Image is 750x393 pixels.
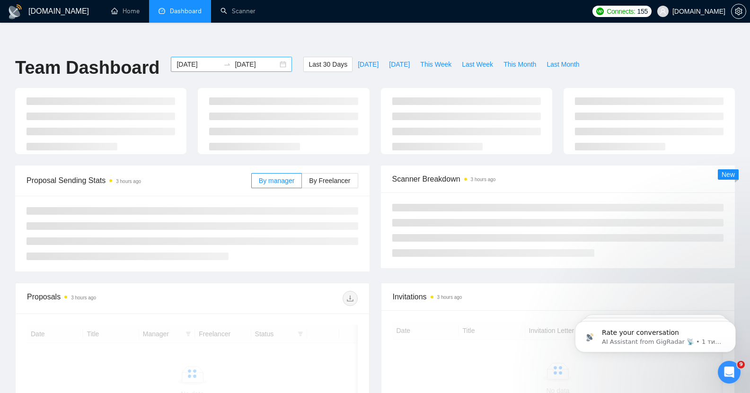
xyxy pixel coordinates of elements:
[471,177,496,182] time: 3 hours ago
[393,291,724,303] span: Invitations
[309,59,347,70] span: Last 30 Days
[353,57,384,72] button: [DATE]
[170,7,202,15] span: Dashboard
[457,57,498,72] button: Last Week
[159,8,165,14] span: dashboard
[392,173,724,185] span: Scanner Breakdown
[731,8,746,15] a: setting
[561,301,750,367] iframe: Intercom notifications повідомлення
[303,57,353,72] button: Last 30 Days
[420,59,451,70] span: This Week
[596,8,604,15] img: upwork-logo.png
[547,59,579,70] span: Last Month
[437,295,462,300] time: 3 hours ago
[498,57,541,72] button: This Month
[737,361,745,368] span: 9
[27,291,192,306] div: Proposals
[309,177,350,184] span: By Freelancer
[503,59,536,70] span: This Month
[223,61,231,68] span: swap-right
[731,4,746,19] button: setting
[541,57,584,72] button: Last Month
[389,59,410,70] span: [DATE]
[26,175,251,186] span: Proposal Sending Stats
[462,59,493,70] span: Last Week
[607,6,635,17] span: Connects:
[259,177,294,184] span: By manager
[637,6,648,17] span: 155
[176,59,220,70] input: Start date
[15,57,159,79] h1: Team Dashboard
[235,59,278,70] input: End date
[116,179,141,184] time: 3 hours ago
[8,4,23,19] img: logo
[111,7,140,15] a: homeHome
[358,59,379,70] span: [DATE]
[722,171,735,178] span: New
[384,57,415,72] button: [DATE]
[71,295,96,300] time: 3 hours ago
[718,361,741,384] iframe: Intercom live chat
[660,8,666,15] span: user
[223,61,231,68] span: to
[415,57,457,72] button: This Week
[221,7,256,15] a: searchScanner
